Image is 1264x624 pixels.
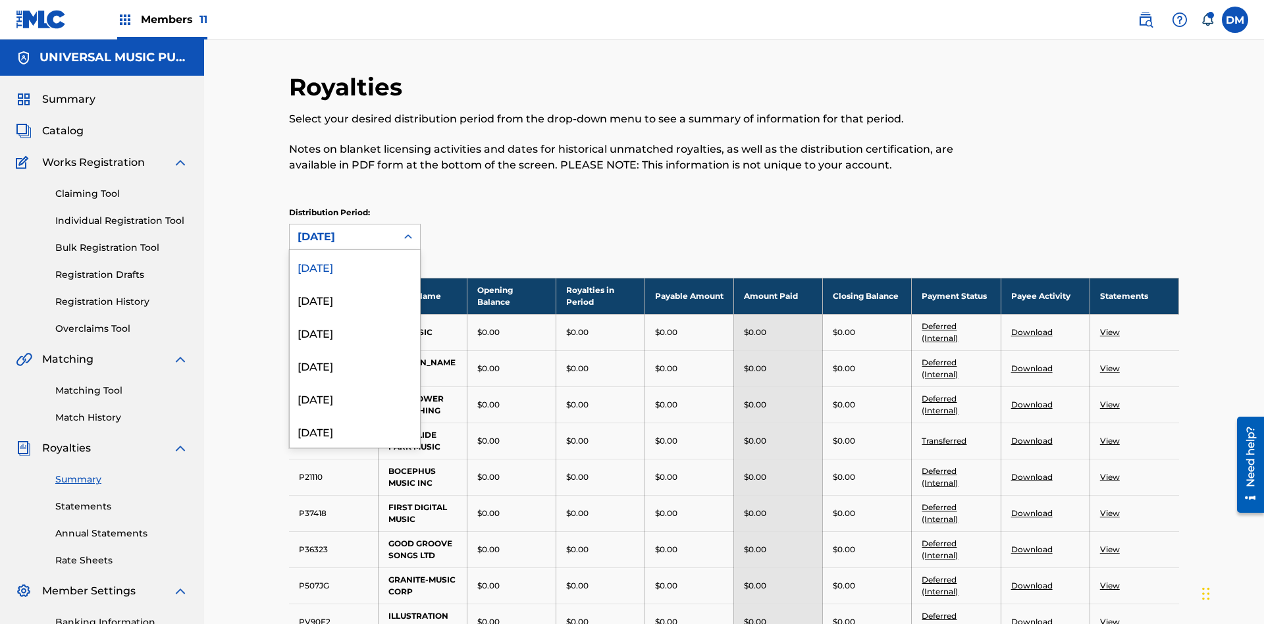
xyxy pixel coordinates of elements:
h5: UNIVERSAL MUSIC PUB GROUP [39,50,188,65]
img: Member Settings [16,583,32,599]
th: Payable Amount [645,278,734,314]
div: Chat Widget [1198,561,1264,624]
div: [DATE] [290,415,420,448]
td: BLUE SLIDE PARK MUSIC [378,423,467,459]
a: Individual Registration Tool [55,214,188,228]
img: Royalties [16,440,32,456]
p: $0.00 [566,435,589,447]
p: $0.00 [566,580,589,592]
td: P36323 [289,531,378,567]
a: View [1100,544,1120,554]
p: Distribution Period: [289,207,421,219]
img: expand [172,155,188,170]
span: Catalog [42,123,84,139]
div: [DATE] [290,316,420,349]
p: $0.00 [655,507,677,519]
a: Bulk Registration Tool [55,241,188,255]
p: $0.00 [566,363,589,375]
img: Catalog [16,123,32,139]
p: $0.00 [744,363,766,375]
iframe: Resource Center [1227,409,1264,521]
a: CatalogCatalog [16,123,84,139]
div: Help [1167,7,1193,33]
p: $0.00 [833,363,855,375]
img: search [1138,12,1153,28]
img: help [1172,12,1188,28]
p: $0.00 [477,363,500,375]
a: Annual Statements [55,527,188,540]
div: [DATE] [298,229,388,245]
a: Download [1011,508,1053,518]
a: Deferred (Internal) [922,538,958,560]
p: $0.00 [833,399,855,411]
a: Deferred (Internal) [922,357,958,379]
a: View [1100,508,1120,518]
p: $0.00 [744,544,766,556]
p: $0.00 [833,326,855,338]
a: Matching Tool [55,384,188,398]
p: $0.00 [477,399,500,411]
td: P507JG [289,567,378,604]
a: View [1100,436,1120,446]
img: Top Rightsholders [117,12,133,28]
a: Summary [55,473,188,486]
a: View [1100,581,1120,590]
p: $0.00 [566,507,589,519]
a: Download [1011,472,1053,482]
th: Payee Name [378,278,467,314]
p: $0.00 [477,580,500,592]
p: $0.00 [744,507,766,519]
th: Payee Activity [1001,278,1090,314]
a: View [1100,472,1120,482]
td: FIRST DIGITAL MUSIC [378,495,467,531]
span: Matching [42,351,93,367]
span: Member Settings [42,583,136,599]
img: Summary [16,91,32,107]
a: Download [1011,544,1053,554]
img: Matching [16,351,32,367]
p: $0.00 [655,544,677,556]
th: Royalties in Period [556,278,645,314]
img: MLC Logo [16,10,66,29]
th: Statements [1090,278,1178,314]
a: Rate Sheets [55,554,188,567]
a: Deferred (Internal) [922,502,958,524]
a: View [1100,327,1120,337]
a: Public Search [1132,7,1159,33]
p: $0.00 [477,326,500,338]
td: BADFLOWER PUBLISHING [378,386,467,423]
p: $0.00 [833,435,855,447]
p: $0.00 [655,363,677,375]
a: SummarySummary [16,91,95,107]
p: $0.00 [655,580,677,592]
a: Overclaims Tool [55,322,188,336]
a: Deferred (Internal) [922,321,958,343]
p: $0.00 [833,544,855,556]
td: BOCEPHUS MUSIC INC [378,459,467,495]
h2: Royalties [289,72,409,102]
a: Download [1011,400,1053,409]
a: Statements [55,500,188,513]
p: $0.00 [566,471,589,483]
a: Registration Drafts [55,268,188,282]
p: Select your desired distribution period from the drop-down menu to see a summary of information f... [289,111,974,127]
div: User Menu [1222,7,1248,33]
p: $0.00 [833,507,855,519]
div: Drag [1202,574,1210,613]
th: Opening Balance [467,278,556,314]
span: Works Registration [42,155,145,170]
img: expand [172,583,188,599]
a: View [1100,400,1120,409]
a: Deferred (Internal) [922,394,958,415]
span: 11 [199,13,207,26]
th: Payment Status [912,278,1001,314]
p: $0.00 [655,399,677,411]
div: [DATE] [290,349,420,382]
p: $0.00 [566,399,589,411]
p: $0.00 [744,435,766,447]
div: [DATE] [290,250,420,283]
th: Closing Balance [823,278,912,314]
p: $0.00 [655,326,677,338]
img: Works Registration [16,155,33,170]
p: $0.00 [655,471,677,483]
